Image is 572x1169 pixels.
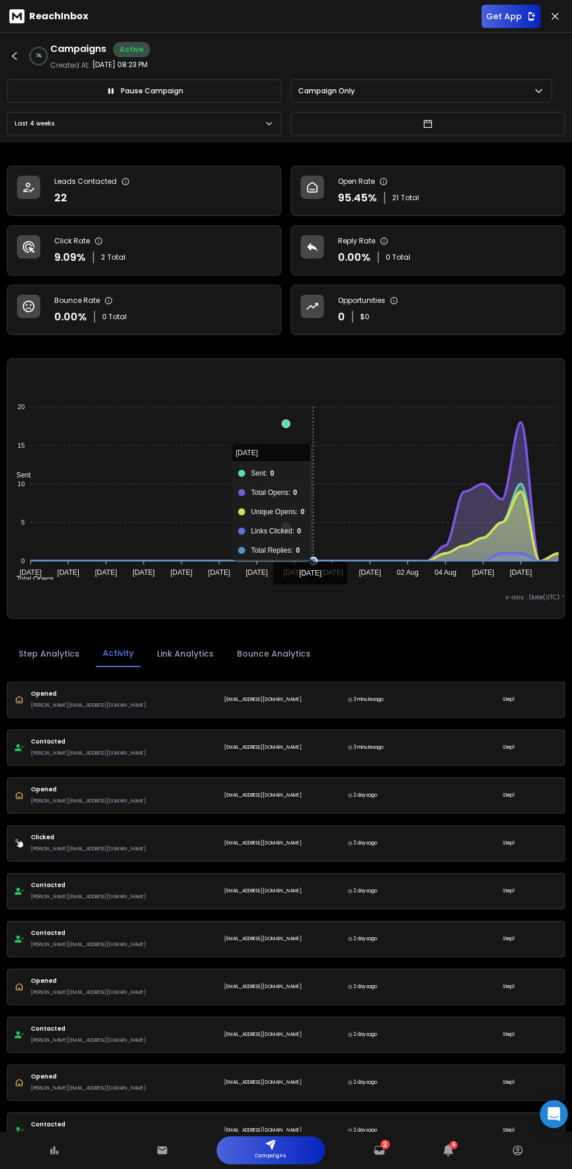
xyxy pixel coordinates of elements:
[374,1144,385,1156] a: 3
[224,983,302,990] p: [EMAIL_ADDRESS][DOMAIN_NAME]
[291,166,565,216] a: Open Rate95.45%21Total
[224,840,302,847] p: [EMAIL_ADDRESS][DOMAIN_NAME]
[8,575,54,583] span: Total Opens
[54,236,90,246] p: Click Rate
[170,568,193,577] tspan: [DATE]
[31,833,146,842] h1: Clicked
[354,792,377,799] p: 2 days ago
[224,744,302,751] p: [EMAIL_ADDRESS][DOMAIN_NAME]
[96,640,141,667] button: Activity
[31,940,146,950] p: [PERSON_NAME][EMAIL_ADDRESS][DOMAIN_NAME]
[354,983,377,990] p: 2 days ago
[510,568,532,577] tspan: [DATE]
[503,840,515,847] p: Step 1
[338,236,375,246] p: Reply Rate
[31,701,146,710] p: [PERSON_NAME][EMAIL_ADDRESS][DOMAIN_NAME]
[354,1127,377,1134] p: 2 days ago
[224,1031,302,1038] p: [EMAIL_ADDRESS][DOMAIN_NAME]
[31,797,146,806] p: [PERSON_NAME][EMAIL_ADDRESS][DOMAIN_NAME]
[354,1031,377,1038] p: 2 days ago
[359,568,381,577] tspan: [DATE]
[224,792,302,799] p: [EMAIL_ADDRESS][DOMAIN_NAME]
[338,177,375,186] p: Open Rate
[54,309,87,325] p: 0.00 %
[54,296,100,305] p: Bounce Rate
[50,42,106,57] h1: Campaigns
[338,190,377,206] p: 95.45 %
[31,881,146,890] h1: Contacted
[224,696,302,703] p: [EMAIL_ADDRESS][DOMAIN_NAME]
[92,60,148,69] p: [DATE] 08:23 PM
[8,593,564,602] p: x-axis : Date(UTC)
[15,118,59,130] p: Last 4 weeks
[29,9,88,23] p: ReachInbox
[150,641,221,666] button: Link Analytics
[503,744,515,751] p: Step 1
[18,442,25,449] tspan: 15
[102,312,127,322] p: 0 Total
[31,785,146,794] h1: Opened
[321,568,343,577] tspan: [DATE]
[121,86,183,96] p: Pause Campaign
[482,5,540,28] button: Get App
[503,888,515,895] p: Step 1
[224,888,302,895] p: [EMAIL_ADDRESS][DOMAIN_NAME]
[19,568,41,577] tspan: [DATE]
[503,792,515,799] p: Step 1
[107,253,125,262] span: Total
[255,1150,286,1162] p: Campaigns
[397,568,418,577] tspan: 02 Aug
[113,42,150,57] div: Active
[224,1079,302,1086] p: [EMAIL_ADDRESS][DOMAIN_NAME]
[31,976,146,986] h1: Opened
[31,737,146,746] h1: Contacted
[246,568,268,577] tspan: [DATE]
[291,225,565,275] a: Reply Rate0.00%0 Total
[7,225,281,275] a: Click Rate9.09%2Total
[31,689,146,699] h1: Opened
[31,1024,146,1034] h1: Contacted
[354,888,377,895] p: 2 days ago
[18,480,25,487] tspan: 10
[18,403,25,410] tspan: 20
[540,1100,568,1128] div: Open Intercom Messenger
[503,1127,515,1134] p: Step 1
[298,86,360,96] p: Campaign Only
[383,1140,387,1149] span: 3
[36,53,41,60] p: 1 %
[230,641,318,666] button: Bounce Analytics
[31,892,146,902] p: [PERSON_NAME][EMAIL_ADDRESS][DOMAIN_NAME]
[54,177,117,186] p: Leads Contacted
[31,1120,146,1129] h1: Contacted
[401,193,419,203] span: Total
[472,568,494,577] tspan: [DATE]
[360,312,369,322] p: $ 0
[8,471,31,479] span: Sent
[7,285,281,335] a: Bounce Rate0.00%0 Total
[503,983,515,990] p: Step 1
[338,296,385,305] p: Opportunities
[7,166,281,216] a: Leads Contacted22
[95,568,117,577] tspan: [DATE]
[449,1141,458,1149] span: 5
[31,1084,146,1093] p: [PERSON_NAME][EMAIL_ADDRESS][DOMAIN_NAME]
[224,936,302,943] p: [EMAIL_ADDRESS][DOMAIN_NAME]
[503,696,515,703] p: Step 1
[132,568,155,577] tspan: [DATE]
[54,249,86,266] p: 9.09 %
[31,1036,146,1045] p: [PERSON_NAME][EMAIL_ADDRESS][DOMAIN_NAME]
[354,936,377,943] p: 2 days ago
[386,253,410,262] p: 0 Total
[224,1127,302,1134] p: [EMAIL_ADDRESS][DOMAIN_NAME]
[503,936,515,943] p: Step 1
[101,253,105,262] span: 2
[354,840,377,847] p: 2 days ago
[291,285,565,335] a: Opportunities0$0
[54,190,67,206] p: 22
[57,568,79,577] tspan: [DATE]
[208,568,231,577] tspan: [DATE]
[31,845,146,854] p: [PERSON_NAME][EMAIL_ADDRESS][DOMAIN_NAME]
[31,749,146,758] p: [PERSON_NAME][EMAIL_ADDRESS][DOMAIN_NAME]
[503,1079,515,1086] p: Step 1
[434,568,456,577] tspan: 04 Aug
